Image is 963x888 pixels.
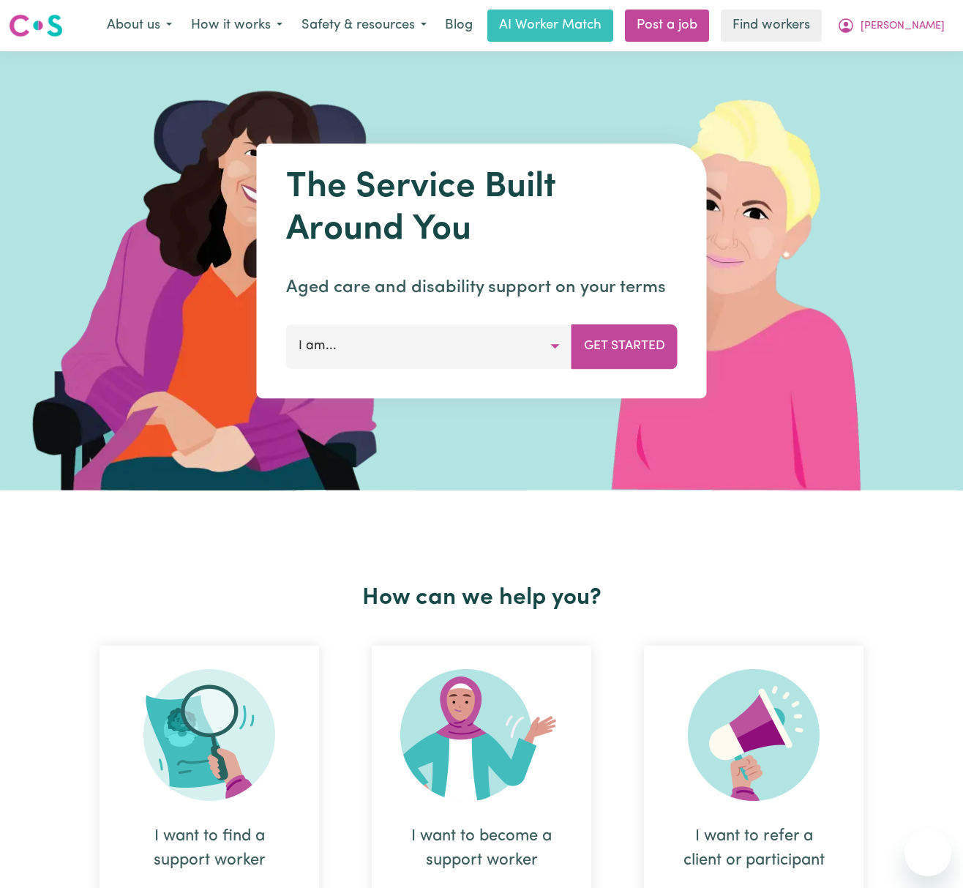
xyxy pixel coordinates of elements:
img: Search [143,669,275,801]
div: I want to become a support worker [407,824,556,873]
a: Find workers [721,10,822,42]
a: Careseekers logo [9,9,63,42]
h1: The Service Built Around You [286,167,678,251]
img: Refer [688,669,820,801]
button: My Account [828,10,954,41]
div: I want to refer a client or participant [679,824,828,873]
img: Become Worker [400,669,563,801]
button: About us [97,10,181,41]
button: How it works [181,10,292,41]
div: I want to find a support worker [135,824,284,873]
a: Post a job [625,10,709,42]
a: Blog [436,10,482,42]
button: I am... [286,324,572,368]
button: Safety & resources [292,10,436,41]
a: AI Worker Match [487,10,613,42]
button: Get Started [572,324,678,368]
h2: How can we help you? [73,584,890,612]
p: Aged care and disability support on your terms [286,275,678,301]
iframe: Button to launch messaging window [904,829,951,876]
img: Careseekers logo [9,12,63,39]
span: [PERSON_NAME] [861,18,945,34]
